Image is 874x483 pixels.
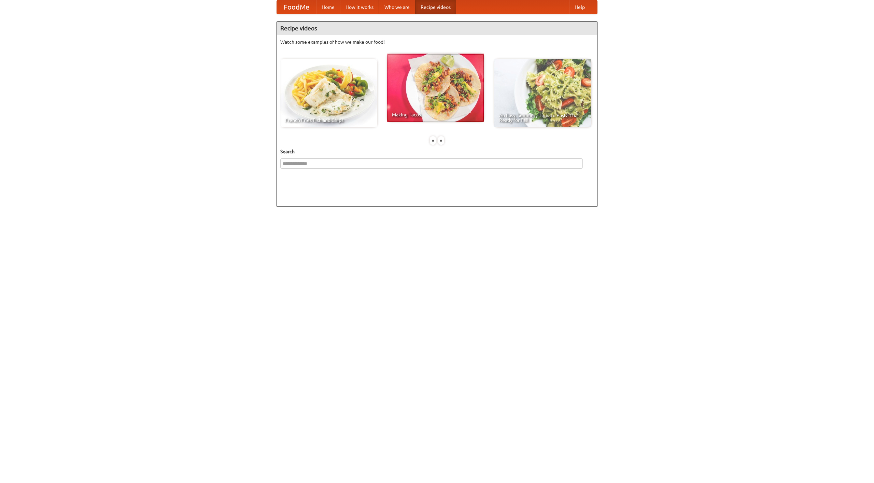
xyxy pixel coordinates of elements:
[277,0,316,14] a: FoodMe
[280,39,594,45] p: Watch some examples of how we make our food!
[499,113,587,123] span: An Easy, Summery Tomato Pasta That's Ready for Fall
[280,148,594,155] h5: Search
[316,0,340,14] a: Home
[340,0,379,14] a: How it works
[438,136,444,145] div: »
[569,0,590,14] a: Help
[379,0,415,14] a: Who we are
[387,54,484,122] a: Making Tacos
[285,118,372,123] span: French Fries Fish and Chips
[392,112,479,117] span: Making Tacos
[280,59,377,127] a: French Fries Fish and Chips
[494,59,591,127] a: An Easy, Summery Tomato Pasta That's Ready for Fall
[430,136,436,145] div: «
[277,22,597,35] h4: Recipe videos
[415,0,456,14] a: Recipe videos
